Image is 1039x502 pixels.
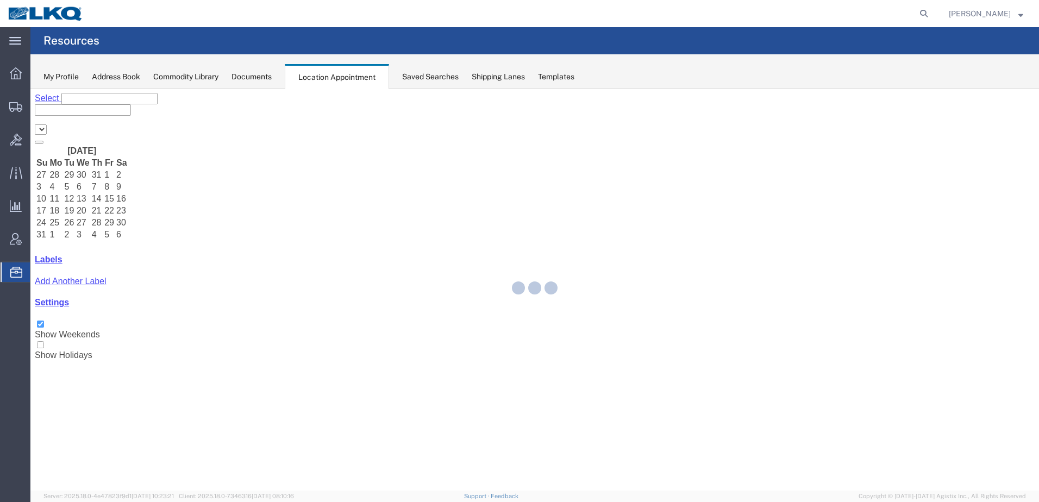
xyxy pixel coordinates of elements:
[85,129,97,140] td: 30
[5,117,17,128] td: 17
[491,493,518,499] a: Feedback
[61,129,73,140] td: 28
[73,117,84,128] td: 22
[18,93,32,104] td: 4
[4,252,62,271] label: Show Holidays
[73,93,84,104] td: 8
[132,493,174,499] span: [DATE] 10:23:21
[43,71,79,83] div: My Profile
[18,117,32,128] td: 18
[34,129,45,140] td: 26
[7,232,14,239] input: Show Weekends
[4,188,76,197] a: Add Another Label
[61,69,73,80] th: Th
[5,141,17,152] td: 31
[7,253,14,260] input: Show Holidays
[61,93,73,104] td: 7
[949,8,1011,20] span: Brian Schmidt
[18,141,32,152] td: 1
[5,93,17,104] td: 3
[85,69,97,80] th: Sa
[4,5,31,14] a: Select
[85,141,97,152] td: 6
[92,71,140,83] div: Address Book
[472,71,525,83] div: Shipping Lanes
[73,141,84,152] td: 5
[73,129,84,140] td: 29
[34,81,45,92] td: 29
[46,93,60,104] td: 6
[5,69,17,80] th: Su
[8,5,84,22] img: logo
[285,64,389,89] div: Location Appointment
[73,105,84,116] td: 15
[34,93,45,104] td: 5
[46,117,60,128] td: 20
[231,71,272,83] div: Documents
[34,69,45,80] th: Tu
[43,27,99,54] h4: Resources
[179,493,294,499] span: Client: 2025.18.0-7346316
[153,71,218,83] div: Commodity Library
[73,69,84,80] th: Fr
[46,81,60,92] td: 30
[252,493,294,499] span: [DATE] 08:10:16
[73,81,84,92] td: 1
[4,209,39,218] a: Settings
[46,69,60,80] th: We
[18,81,32,92] td: 28
[402,71,459,83] div: Saved Searches
[34,117,45,128] td: 19
[61,105,73,116] td: 14
[46,129,60,140] td: 27
[5,105,17,116] td: 10
[538,71,574,83] div: Templates
[4,166,32,175] a: Labels
[948,7,1024,20] button: [PERSON_NAME]
[5,129,17,140] td: 24
[18,69,32,80] th: Mo
[46,141,60,152] td: 3
[43,493,174,499] span: Server: 2025.18.0-4e47823f9d1
[34,105,45,116] td: 12
[18,57,84,68] th: [DATE]
[18,105,32,116] td: 11
[859,492,1026,501] span: Copyright © [DATE]-[DATE] Agistix Inc., All Rights Reserved
[4,5,28,14] span: Select
[46,105,60,116] td: 13
[85,105,97,116] td: 16
[18,129,32,140] td: 25
[85,117,97,128] td: 23
[61,81,73,92] td: 31
[464,493,491,499] a: Support
[5,81,17,92] td: 27
[61,141,73,152] td: 4
[4,231,70,250] label: Show Weekends
[85,93,97,104] td: 9
[34,141,45,152] td: 2
[85,81,97,92] td: 2
[61,117,73,128] td: 21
